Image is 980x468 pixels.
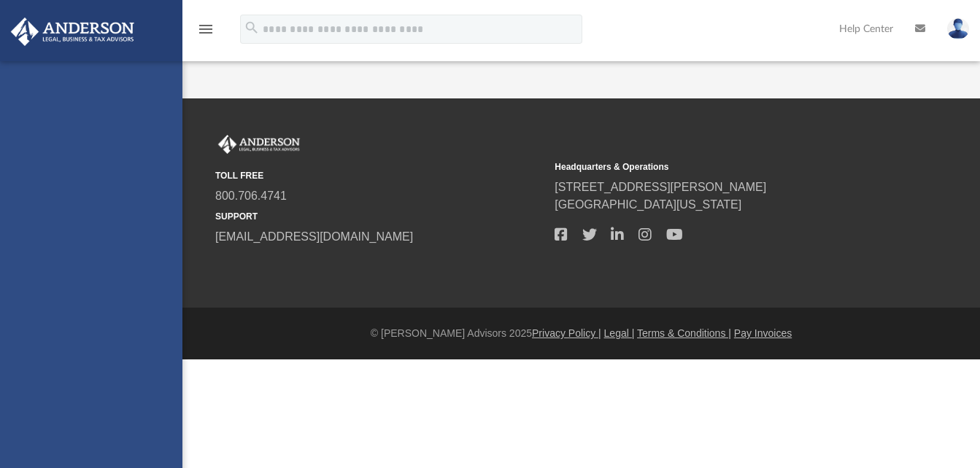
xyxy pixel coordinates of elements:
a: menu [197,28,215,38]
small: SUPPORT [215,210,544,223]
img: Anderson Advisors Platinum Portal [215,135,303,154]
i: menu [197,20,215,38]
a: [EMAIL_ADDRESS][DOMAIN_NAME] [215,230,413,243]
a: Pay Invoices [734,327,792,339]
small: TOLL FREE [215,169,544,182]
div: © [PERSON_NAME] Advisors 2025 [182,326,980,341]
small: Headquarters & Operations [555,160,884,173]
a: 800.706.4741 [215,190,287,202]
img: Anderson Advisors Platinum Portal [7,17,139,46]
a: [STREET_ADDRESS][PERSON_NAME] [555,181,766,193]
a: Privacy Policy | [532,327,601,339]
img: User Pic [947,18,969,39]
a: Terms & Conditions | [637,327,731,339]
a: Legal | [604,327,635,339]
i: search [244,20,260,36]
a: [GEOGRAPHIC_DATA][US_STATE] [555,198,741,211]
